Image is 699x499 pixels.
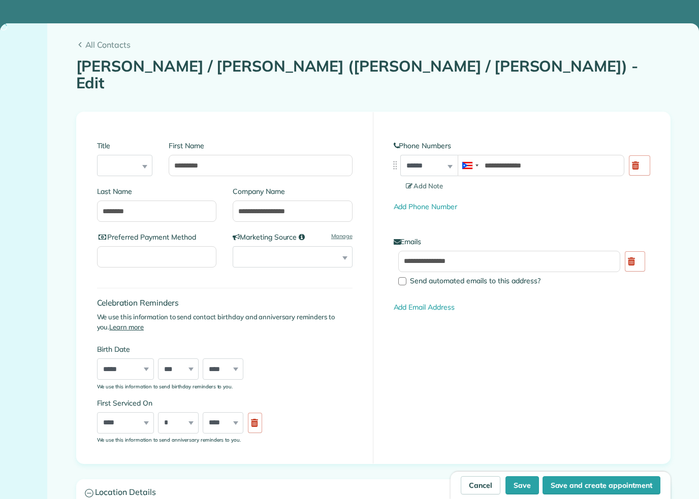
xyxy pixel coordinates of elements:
[331,232,353,241] a: Manage
[390,160,400,171] img: drag_indicator-119b368615184ecde3eda3c64c821f6cf29d3e2b97b89ee44bc31753036683e5.png
[85,39,671,51] span: All Contacts
[505,476,539,494] button: Save
[233,186,353,196] label: Company Name
[97,298,353,307] h4: Celebration Reminders
[410,276,541,285] span: Send automated emails to this address?
[76,39,671,51] a: All Contacts
[394,202,457,211] a: Add Phone Number
[406,182,443,190] span: Add Note
[97,344,267,354] label: Birth Date
[97,141,153,151] label: Title
[97,232,217,242] label: Preferred Payment Method
[97,186,217,196] label: Last Name
[233,232,353,242] label: Marketing Source
[461,476,500,494] a: Cancel
[97,383,233,389] sub: We use this information to send birthday reminders to you.
[97,398,267,408] label: First Serviced On
[109,323,144,331] a: Learn more
[458,155,482,176] div: Puerto Rico: +1
[97,437,241,443] sub: We use this information to send anniversary reminders to you.
[76,58,671,91] h1: [PERSON_NAME] / [PERSON_NAME] ([PERSON_NAME] / [PERSON_NAME]) - Edit
[543,476,660,494] button: Save and create appointment
[169,141,352,151] label: First Name
[394,303,455,312] a: Add Email Address
[394,141,650,151] label: Phone Numbers
[97,312,353,332] p: We use this information to send contact birthday and anniversary reminders to you.
[394,237,650,247] label: Emails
